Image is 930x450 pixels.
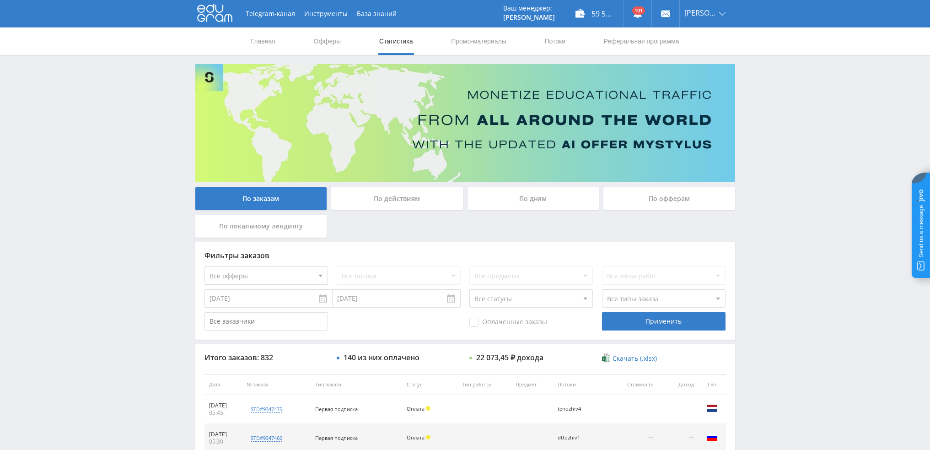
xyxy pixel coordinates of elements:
div: По действиям [331,187,463,210]
td: — [658,395,698,424]
p: Ваш менеджер: [503,5,555,12]
a: Статистика [378,27,414,55]
div: По заказам [195,187,327,210]
div: 05:30 [209,438,238,445]
span: Оплата [407,434,425,441]
span: Оплата [407,405,425,412]
a: Офферы [313,27,342,55]
div: По локальному лендингу [195,215,327,238]
div: 05:45 [209,409,238,417]
p: [PERSON_NAME] [503,14,555,21]
div: dtfozhiv1 [558,435,599,441]
img: Banner [195,64,735,182]
span: Холд [426,406,430,411]
span: Холд [426,435,430,439]
a: Реферальная программа [603,27,680,55]
span: Скачать (.xlsx) [613,355,657,362]
div: По офферам [603,187,735,210]
div: Применить [602,312,726,331]
th: Предмет [511,374,553,395]
div: 22 073,45 ₽ дохода [476,353,543,362]
span: Оплаченные заказы [469,318,547,327]
div: 140 из них оплачено [344,353,419,362]
div: std#9347466 [251,434,282,442]
img: rus.png [707,432,718,443]
span: [PERSON_NAME] [684,9,716,16]
th: Тип работы [457,374,511,395]
th: Стоимость [609,374,658,395]
div: По дням [468,187,599,210]
a: Скачать (.xlsx) [602,354,657,363]
a: Главная [250,27,276,55]
div: [DATE] [209,431,238,438]
th: Статус [402,374,458,395]
th: Дата [204,374,242,395]
th: Доход [658,374,698,395]
a: Потоки [543,27,566,55]
th: Гео [699,374,726,395]
div: Фильтры заказов [204,251,726,260]
a: Промо-материалы [450,27,507,55]
th: Потоки [553,374,609,395]
span: Первая подписка [315,434,358,441]
th: Тип заказа [311,374,402,395]
div: Итого заказов: 832 [204,353,328,362]
div: std#9347475 [251,406,282,413]
td: — [609,395,658,424]
div: [DATE] [209,402,238,409]
div: tenozhiv4 [558,406,599,412]
img: xlsx [602,353,610,363]
span: Первая подписка [315,406,358,412]
img: nld.png [707,403,718,414]
th: № заказа [242,374,311,395]
input: Все заказчики [204,312,328,331]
